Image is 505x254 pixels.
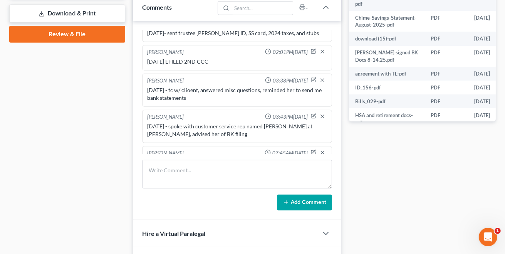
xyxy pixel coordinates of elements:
[147,77,184,85] div: [PERSON_NAME]
[147,29,327,37] div: [DATE]- sent trustee [PERSON_NAME] ID, SS card, 2024 taxes, and stubs
[273,77,308,84] span: 03:38PM[DATE]
[424,81,468,94] td: PDF
[142,3,172,11] span: Comments
[349,94,424,108] td: Bills_029-pdf
[147,49,184,56] div: [PERSON_NAME]
[424,108,468,130] td: PDF
[273,49,308,56] span: 02:01PM[DATE]
[349,81,424,94] td: ID_156-pdf
[147,58,327,66] div: [DATE] EFILED 2ND CCC
[277,195,332,211] button: Add Comment
[273,113,308,121] span: 03:43PM[DATE]
[349,108,424,130] td: HSA and retirement docs-pdf
[349,67,424,81] td: agreement with TL-pdf
[349,46,424,67] td: [PERSON_NAME] signed BK Docs 8-14.25.pdf
[479,228,497,246] iframe: Intercom live chat
[147,123,327,138] div: [DATE] - spoke with customer service rep named [PERSON_NAME] at [PERSON_NAME], advised her of BK ...
[9,26,125,43] a: Review & File
[495,228,501,234] span: 1
[424,32,468,45] td: PDF
[424,46,468,67] td: PDF
[142,230,205,237] span: Hire a Virtual Paralegal
[147,113,184,121] div: [PERSON_NAME]
[147,150,184,157] div: [PERSON_NAME]
[232,2,293,15] input: Search...
[9,5,125,23] a: Download & Print
[349,11,424,32] td: Chime-Savings-Statement-August-2025-pdf
[424,94,468,108] td: PDF
[349,32,424,45] td: download (15)-pdf
[147,86,327,102] div: [DATE] - tc w/ clioent, answered misc questions, reminded her to send me bank statements
[272,150,308,157] span: 07:45AM[DATE]
[424,67,468,81] td: PDF
[424,11,468,32] td: PDF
